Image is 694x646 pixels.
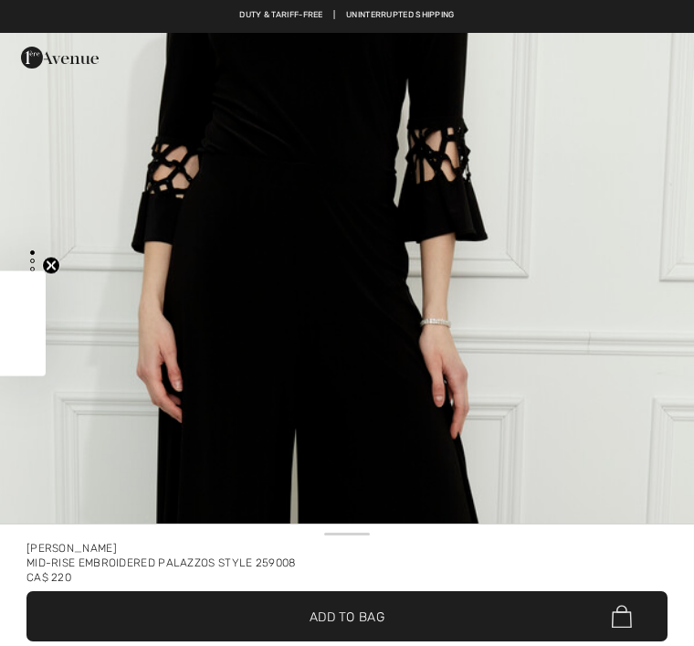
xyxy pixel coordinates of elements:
[21,49,99,65] a: 1ère Avenue
[42,256,60,274] button: Close teaser
[310,607,384,626] span: Add to Bag
[26,556,668,570] div: Mid-rise Embroidered Palazzos Style 259008
[21,39,99,76] img: 1ère Avenue
[26,591,668,641] button: Add to Bag
[26,571,71,584] span: CA$ 220
[26,541,668,556] div: [PERSON_NAME]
